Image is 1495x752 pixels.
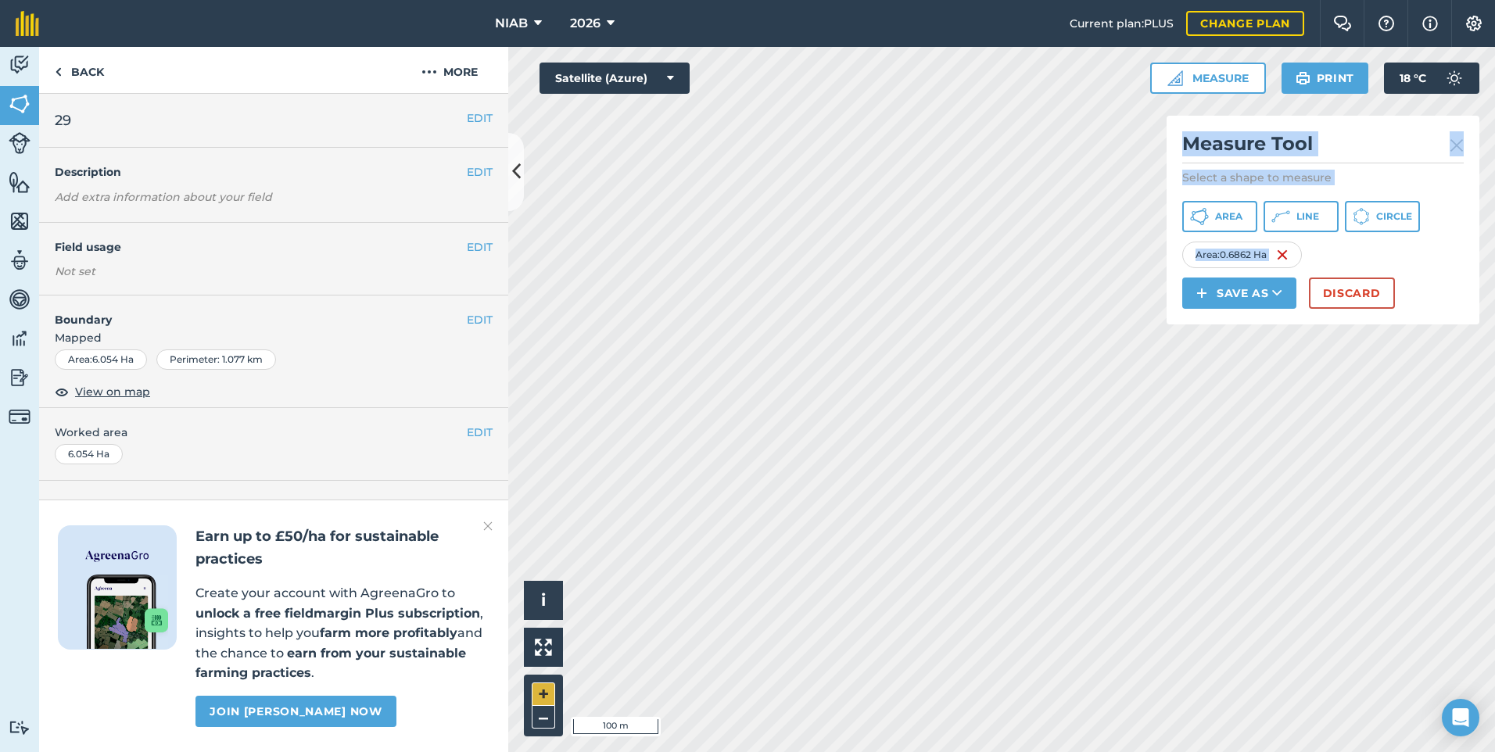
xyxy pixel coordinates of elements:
img: svg+xml;base64,PHN2ZyB4bWxucz0iaHR0cDovL3d3dy53My5vcmcvMjAwMC9zdmciIHdpZHRoPSIxOCIgaGVpZ2h0PSIyNC... [55,382,69,401]
em: Add extra information about your field [55,190,272,204]
a: Join [PERSON_NAME] now [195,696,396,727]
img: A question mark icon [1377,16,1396,31]
img: svg+xml;base64,PD94bWwgdmVyc2lvbj0iMS4wIiBlbmNvZGluZz0idXRmLTgiPz4KPCEtLSBHZW5lcmF0b3I6IEFkb2JlIE... [9,720,30,735]
span: Mapped [39,329,508,346]
button: More [391,47,508,93]
h4: Sub-fields [39,496,508,514]
span: Line [1296,210,1319,223]
img: svg+xml;base64,PHN2ZyB4bWxucz0iaHR0cDovL3d3dy53My5vcmcvMjAwMC9zdmciIHdpZHRoPSI1NiIgaGVpZ2h0PSI2MC... [9,92,30,116]
h2: Measure Tool [1182,131,1464,163]
span: 18 ° C [1400,63,1426,94]
img: svg+xml;base64,PD94bWwgdmVyc2lvbj0iMS4wIiBlbmNvZGluZz0idXRmLTgiPz4KPCEtLSBHZW5lcmF0b3I6IEFkb2JlIE... [1439,63,1470,94]
img: Ruler icon [1167,70,1183,86]
span: i [541,590,546,610]
button: i [524,581,563,620]
h4: Field usage [55,238,467,256]
button: EDIT [467,238,493,256]
span: Circle [1376,210,1412,223]
button: Satellite (Azure) [540,63,690,94]
h2: Earn up to £50/ha for sustainable practices [195,525,489,571]
span: Area [1215,210,1242,223]
h4: Boundary [39,295,467,328]
img: svg+xml;base64,PD94bWwgdmVyc2lvbj0iMS4wIiBlbmNvZGluZz0idXRmLTgiPz4KPCEtLSBHZW5lcmF0b3I6IEFkb2JlIE... [9,53,30,77]
button: Print [1282,63,1369,94]
button: Save as [1182,278,1296,309]
div: Open Intercom Messenger [1442,699,1479,736]
img: svg+xml;base64,PHN2ZyB4bWxucz0iaHR0cDovL3d3dy53My5vcmcvMjAwMC9zdmciIHdpZHRoPSIyMiIgaGVpZ2h0PSIzMC... [483,517,493,535]
button: Circle [1345,201,1420,232]
span: 2026 [570,14,601,33]
span: View on map [75,383,150,400]
img: svg+xml;base64,PHN2ZyB4bWxucz0iaHR0cDovL3d3dy53My5vcmcvMjAwMC9zdmciIHdpZHRoPSIxNiIgaGVpZ2h0PSIyNC... [1276,245,1289,264]
button: EDIT [467,109,493,127]
div: Area : 0.6862 Ha [1182,242,1302,268]
img: A cog icon [1465,16,1483,31]
span: 29 [55,109,71,131]
img: svg+xml;base64,PHN2ZyB4bWxucz0iaHR0cDovL3d3dy53My5vcmcvMjAwMC9zdmciIHdpZHRoPSI1NiIgaGVpZ2h0PSI2MC... [9,209,30,233]
img: svg+xml;base64,PD94bWwgdmVyc2lvbj0iMS4wIiBlbmNvZGluZz0idXRmLTgiPz4KPCEtLSBHZW5lcmF0b3I6IEFkb2JlIE... [9,249,30,272]
a: Change plan [1186,11,1304,36]
img: svg+xml;base64,PD94bWwgdmVyc2lvbj0iMS4wIiBlbmNvZGluZz0idXRmLTgiPz4KPCEtLSBHZW5lcmF0b3I6IEFkb2JlIE... [9,366,30,389]
button: EDIT [467,163,493,181]
div: 6.054 Ha [55,444,123,464]
img: svg+xml;base64,PHN2ZyB4bWxucz0iaHR0cDovL3d3dy53My5vcmcvMjAwMC9zdmciIHdpZHRoPSI1NiIgaGVpZ2h0PSI2MC... [9,170,30,194]
img: svg+xml;base64,PHN2ZyB4bWxucz0iaHR0cDovL3d3dy53My5vcmcvMjAwMC9zdmciIHdpZHRoPSIyMiIgaGVpZ2h0PSIzMC... [1450,136,1464,155]
img: svg+xml;base64,PD94bWwgdmVyc2lvbj0iMS4wIiBlbmNvZGluZz0idXRmLTgiPz4KPCEtLSBHZW5lcmF0b3I6IEFkb2JlIE... [9,327,30,350]
div: Area : 6.054 Ha [55,349,147,370]
img: Screenshot of the Gro app [87,575,168,649]
img: svg+xml;base64,PHN2ZyB4bWxucz0iaHR0cDovL3d3dy53My5vcmcvMjAwMC9zdmciIHdpZHRoPSIxNCIgaGVpZ2h0PSIyNC... [1196,284,1207,303]
h4: Description [55,163,493,181]
img: Four arrows, one pointing top left, one top right, one bottom right and the last bottom left [535,639,552,656]
span: Worked area [55,424,493,441]
img: svg+xml;base64,PHN2ZyB4bWxucz0iaHR0cDovL3d3dy53My5vcmcvMjAwMC9zdmciIHdpZHRoPSI5IiBoZWlnaHQ9IjI0Ii... [55,63,62,81]
button: Measure [1150,63,1266,94]
span: Current plan : PLUS [1070,15,1174,32]
a: Back [39,47,120,93]
p: Select a shape to measure [1182,170,1464,185]
span: NIAB [495,14,528,33]
img: svg+xml;base64,PHN2ZyB4bWxucz0iaHR0cDovL3d3dy53My5vcmcvMjAwMC9zdmciIHdpZHRoPSIyMCIgaGVpZ2h0PSIyNC... [421,63,437,81]
div: Not set [55,263,493,279]
img: svg+xml;base64,PD94bWwgdmVyc2lvbj0iMS4wIiBlbmNvZGluZz0idXRmLTgiPz4KPCEtLSBHZW5lcmF0b3I6IEFkb2JlIE... [9,288,30,311]
button: Line [1264,201,1339,232]
img: svg+xml;base64,PHN2ZyB4bWxucz0iaHR0cDovL3d3dy53My5vcmcvMjAwMC9zdmciIHdpZHRoPSIxOSIgaGVpZ2h0PSIyNC... [1296,69,1310,88]
button: Discard [1309,278,1395,309]
img: svg+xml;base64,PHN2ZyB4bWxucz0iaHR0cDovL3d3dy53My5vcmcvMjAwMC9zdmciIHdpZHRoPSIxNyIgaGVpZ2h0PSIxNy... [1422,14,1438,33]
img: svg+xml;base64,PD94bWwgdmVyc2lvbj0iMS4wIiBlbmNvZGluZz0idXRmLTgiPz4KPCEtLSBHZW5lcmF0b3I6IEFkb2JlIE... [9,406,30,428]
button: EDIT [467,311,493,328]
img: svg+xml;base64,PD94bWwgdmVyc2lvbj0iMS4wIiBlbmNvZGluZz0idXRmLTgiPz4KPCEtLSBHZW5lcmF0b3I6IEFkb2JlIE... [9,132,30,154]
button: View on map [55,382,150,401]
div: Perimeter : 1.077 km [156,349,276,370]
button: EDIT [467,424,493,441]
strong: earn from your sustainable farming practices [195,646,466,681]
button: Area [1182,201,1257,232]
img: Two speech bubbles overlapping with the left bubble in the forefront [1333,16,1352,31]
p: Create your account with AgreenaGro to , insights to help you and the chance to . [195,583,489,683]
strong: farm more profitably [320,625,457,640]
button: + [532,682,555,706]
button: – [532,706,555,729]
img: fieldmargin Logo [16,11,39,36]
strong: unlock a free fieldmargin Plus subscription [195,606,480,621]
button: 18 °C [1384,63,1479,94]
